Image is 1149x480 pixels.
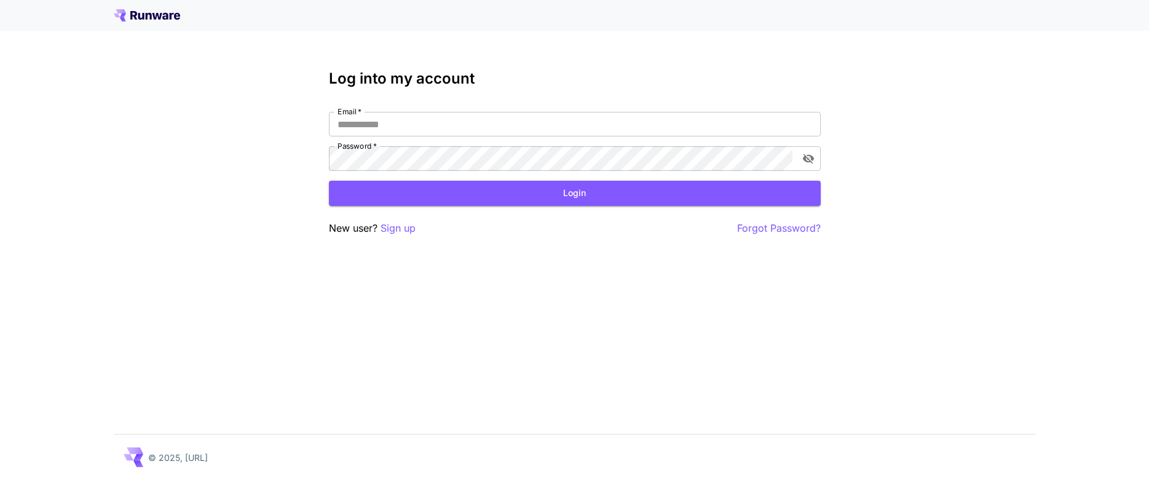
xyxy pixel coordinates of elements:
label: Password [338,141,377,151]
h3: Log into my account [329,70,821,87]
button: toggle password visibility [797,148,819,170]
button: Forgot Password? [737,221,821,236]
p: New user? [329,221,416,236]
button: Sign up [381,221,416,236]
button: Login [329,181,821,206]
p: © 2025, [URL] [148,451,208,464]
label: Email [338,106,361,117]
